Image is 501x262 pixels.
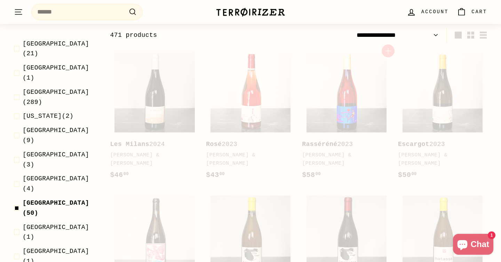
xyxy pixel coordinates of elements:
span: $58 [302,171,321,179]
b: Rasséréné [302,141,337,148]
span: [GEOGRAPHIC_DATA] [23,65,89,72]
b: Rosé [206,141,222,148]
span: (9) [23,126,99,146]
span: [GEOGRAPHIC_DATA] [23,151,89,158]
div: 2023 [302,139,384,149]
span: [US_STATE] [23,113,62,120]
span: [GEOGRAPHIC_DATA] [23,40,89,47]
a: Cart [453,2,491,22]
a: Escargot2023[PERSON_NAME] & [PERSON_NAME] [398,48,487,188]
span: [GEOGRAPHIC_DATA] [23,199,89,206]
a: Account [403,2,453,22]
div: [PERSON_NAME] & [PERSON_NAME] [302,151,384,168]
span: Cart [471,8,487,16]
span: (21) [23,39,99,59]
span: (4) [23,174,99,194]
span: $46 [110,171,129,179]
span: (3) [23,150,99,170]
sup: 00 [411,172,416,177]
sup: 00 [220,172,225,177]
b: Escargot [398,141,429,148]
div: [PERSON_NAME] & [PERSON_NAME] [398,151,480,168]
span: [GEOGRAPHIC_DATA] [23,224,89,231]
inbox-online-store-chat: Shopify online store chat [451,234,495,256]
span: [GEOGRAPHIC_DATA] [23,248,89,255]
span: (289) [23,87,99,107]
span: $43 [206,171,225,179]
span: $50 [398,171,417,179]
span: (1) [23,63,99,83]
span: (2) [23,112,73,122]
span: [GEOGRAPHIC_DATA] [23,89,89,96]
span: (50) [23,198,99,218]
a: Rosé2023[PERSON_NAME] & [PERSON_NAME] [206,48,295,188]
div: 2023 [398,139,480,149]
div: 2023 [206,139,288,149]
span: [GEOGRAPHIC_DATA] [23,127,89,134]
a: Les Milans2024[PERSON_NAME] & [PERSON_NAME] [110,48,199,188]
div: [PERSON_NAME] & [PERSON_NAME] [110,151,192,168]
sup: 00 [316,172,321,177]
a: Rasséréné2023[PERSON_NAME] & [PERSON_NAME] [302,48,391,188]
span: (1) [23,222,99,243]
span: [GEOGRAPHIC_DATA] [23,175,89,182]
div: 471 products [110,30,299,40]
div: [PERSON_NAME] & [PERSON_NAME] [206,151,288,168]
span: Account [421,8,448,16]
b: Les Milans [110,141,149,148]
sup: 00 [124,172,129,177]
div: 2024 [110,139,192,149]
